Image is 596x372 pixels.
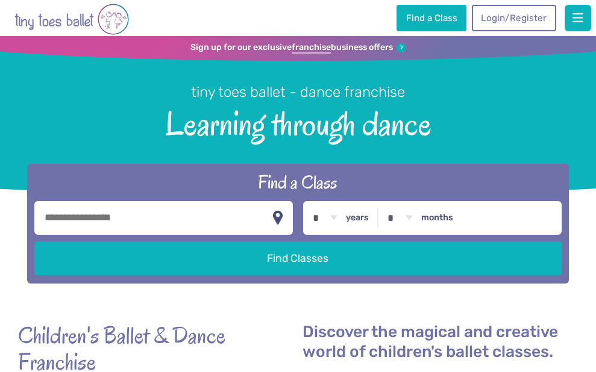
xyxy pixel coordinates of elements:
small: tiny toes ballet - dance franchise [191,84,405,101]
label: months [421,212,453,223]
a: Sign up for our exclusivefranchisebusiness offers [190,42,406,54]
h2: Find a Class [34,170,561,194]
label: years [346,212,369,223]
strong: franchise [292,42,331,54]
a: Login/Register [472,5,556,31]
a: Find a Class [397,5,466,31]
h2: Discover the magical and creative world of children's ballet classes. [303,322,579,362]
button: Find Classes [34,241,561,275]
img: tiny toes ballet [14,2,129,36]
span: Learning through dance [17,102,579,142]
